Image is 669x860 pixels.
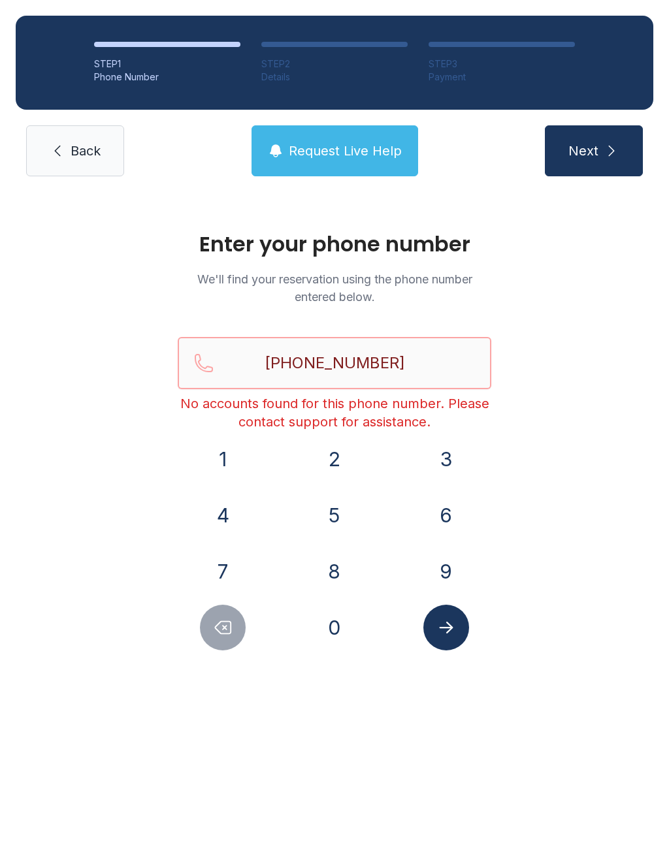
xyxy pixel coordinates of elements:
[312,492,357,538] button: 5
[568,142,598,160] span: Next
[261,57,408,71] div: STEP 2
[94,71,240,84] div: Phone Number
[200,605,246,650] button: Delete number
[94,57,240,71] div: STEP 1
[289,142,402,160] span: Request Live Help
[312,436,357,482] button: 2
[312,605,357,650] button: 0
[200,492,246,538] button: 4
[178,270,491,306] p: We'll find your reservation using the phone number entered below.
[429,57,575,71] div: STEP 3
[261,71,408,84] div: Details
[423,549,469,594] button: 9
[423,492,469,538] button: 6
[71,142,101,160] span: Back
[178,337,491,389] input: Reservation phone number
[200,549,246,594] button: 7
[178,234,491,255] h1: Enter your phone number
[178,394,491,431] div: No accounts found for this phone number. Please contact support for assistance.
[423,436,469,482] button: 3
[429,71,575,84] div: Payment
[423,605,469,650] button: Submit lookup form
[200,436,246,482] button: 1
[312,549,357,594] button: 8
